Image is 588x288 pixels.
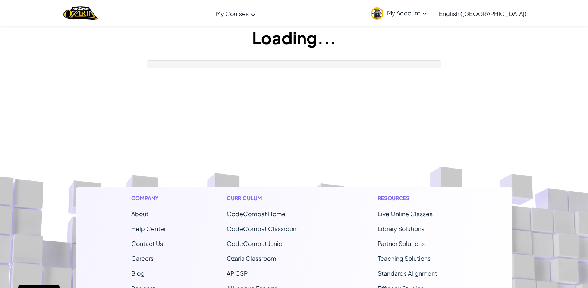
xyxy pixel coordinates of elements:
[435,3,530,23] a: English ([GEOGRAPHIC_DATA])
[378,269,437,277] a: Standards Alignment
[227,255,276,262] a: Ozaria Classroom
[367,1,431,25] a: My Account
[131,225,166,233] a: Help Center
[212,3,259,23] a: My Courses
[227,225,299,233] a: CodeCombat Classroom
[63,6,98,21] a: Ozaria by CodeCombat logo
[227,240,284,247] a: CodeCombat Junior
[227,210,286,218] span: CodeCombat Home
[227,269,248,277] a: AP CSP
[439,10,526,17] span: English ([GEOGRAPHIC_DATA])
[387,9,427,17] span: My Account
[371,7,383,20] img: avatar
[131,269,145,277] a: Blog
[378,210,433,218] a: Live Online Classes
[227,194,317,202] h1: Curriculum
[378,194,457,202] h1: Resources
[131,255,154,262] a: Careers
[216,10,249,17] span: My Courses
[378,225,424,233] a: Library Solutions
[131,240,163,247] span: Contact Us
[131,210,148,218] a: About
[378,255,431,262] a: Teaching Solutions
[378,240,425,247] a: Partner Solutions
[131,194,166,202] h1: Company
[63,6,98,21] img: Home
